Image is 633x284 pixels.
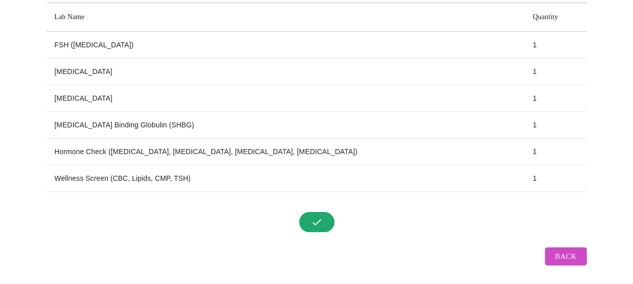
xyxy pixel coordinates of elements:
[525,85,587,112] td: 1
[525,165,587,192] td: 1
[46,112,525,138] td: [MEDICAL_DATA] Binding Globulin (SHBG)
[525,112,587,138] td: 1
[525,32,587,58] td: 1
[46,138,525,165] td: Hormone Check ([MEDICAL_DATA], [MEDICAL_DATA], [MEDICAL_DATA], [MEDICAL_DATA])
[46,58,525,85] td: [MEDICAL_DATA]
[525,138,587,165] td: 1
[46,165,525,192] td: Wellness Screen (CBC, Lipids, CMP, TSH)
[46,85,525,112] td: [MEDICAL_DATA]
[545,247,587,265] button: Back
[46,3,525,32] th: Lab Name
[46,32,525,58] td: FSH ([MEDICAL_DATA])
[555,250,577,263] span: Back
[525,58,587,85] td: 1
[525,3,587,32] th: Quantity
